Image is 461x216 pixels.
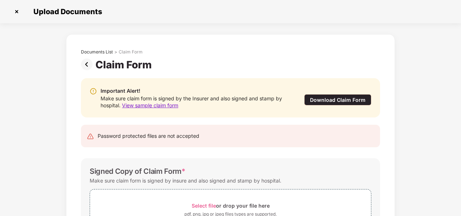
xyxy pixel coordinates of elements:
[81,49,113,55] div: Documents List
[11,6,23,17] img: svg+xml;base64,PHN2ZyBpZD0iQ3Jvc3MtMzJ4MzIiIHhtbG5zPSJodHRwOi8vd3d3LnczLm9yZy8yMDAwL3N2ZyIgd2lkdG...
[95,59,155,71] div: Claim Form
[98,132,199,140] div: Password protected files are not accepted
[304,94,371,105] div: Download Claim Form
[101,95,289,109] div: Make sure claim form is signed by the Insurer and also signed and stamp by hospital.
[114,49,117,55] div: >
[192,201,270,211] div: or drop your file here
[119,49,143,55] div: Claim Form
[26,7,106,16] span: Upload Documents
[81,59,95,70] img: svg+xml;base64,PHN2ZyBpZD0iUHJldi0zMngzMiIgeG1sbnM9Imh0dHA6Ly93d3cudzMub3JnLzIwMDAvc3ZnIiB3aWR0aD...
[90,167,185,176] div: Signed Copy of Claim Form
[87,133,94,140] img: svg+xml;base64,PHN2ZyB4bWxucz0iaHR0cDovL3d3dy53My5vcmcvMjAwMC9zdmciIHdpZHRoPSIyNCIgaGVpZ2h0PSIyNC...
[192,203,216,209] span: Select file
[90,88,97,95] img: svg+xml;base64,PHN2ZyBpZD0iV2FybmluZ18tXzIweDIwIiBkYXRhLW5hbWU9Ildhcm5pbmcgLSAyMHgyMCIgeG1sbnM9Im...
[90,176,281,185] div: Make sure claim form is signed by insure and also signed and stamp by hospital.
[122,102,178,108] span: View sample claim form
[101,87,289,95] div: Important Alert!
